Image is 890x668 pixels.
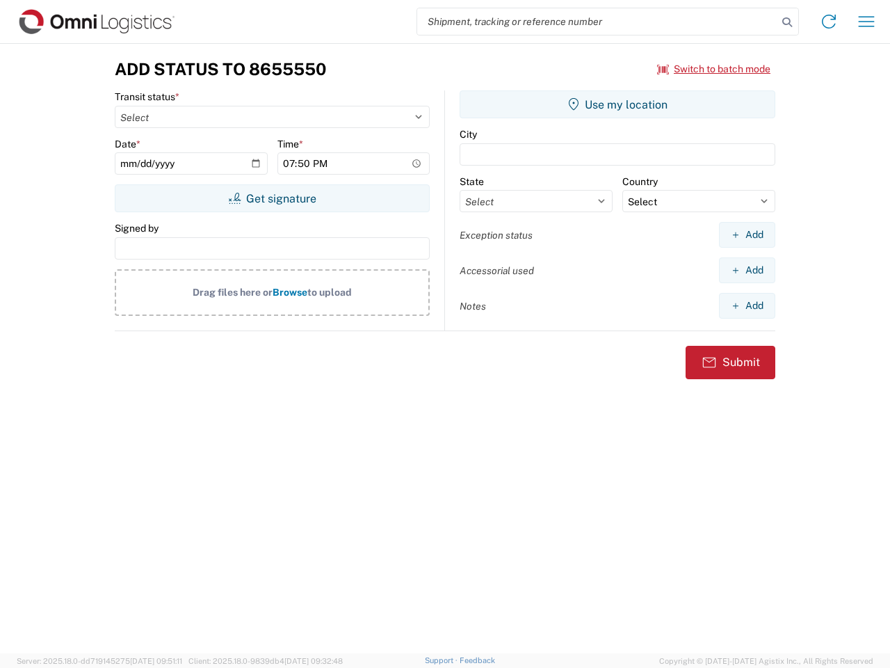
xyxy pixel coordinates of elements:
[719,293,775,319] button: Add
[417,8,777,35] input: Shipment, tracking or reference number
[115,90,179,103] label: Transit status
[460,229,533,241] label: Exception status
[130,657,182,665] span: [DATE] 09:51:11
[657,58,770,81] button: Switch to batch mode
[115,138,140,150] label: Date
[284,657,343,665] span: [DATE] 09:32:48
[460,175,484,188] label: State
[273,287,307,298] span: Browse
[277,138,303,150] label: Time
[460,300,486,312] label: Notes
[659,655,873,667] span: Copyright © [DATE]-[DATE] Agistix Inc., All Rights Reserved
[460,656,495,665] a: Feedback
[188,657,343,665] span: Client: 2025.18.0-9839db4
[460,128,477,141] label: City
[115,184,430,212] button: Get signature
[193,287,273,298] span: Drag files here or
[622,175,658,188] label: Country
[719,222,775,248] button: Add
[307,287,352,298] span: to upload
[17,657,182,665] span: Server: 2025.18.0-dd719145275
[115,59,326,79] h3: Add Status to 8655550
[460,90,775,118] button: Use my location
[719,257,775,283] button: Add
[425,656,460,665] a: Support
[686,346,775,379] button: Submit
[460,264,534,277] label: Accessorial used
[115,222,159,234] label: Signed by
